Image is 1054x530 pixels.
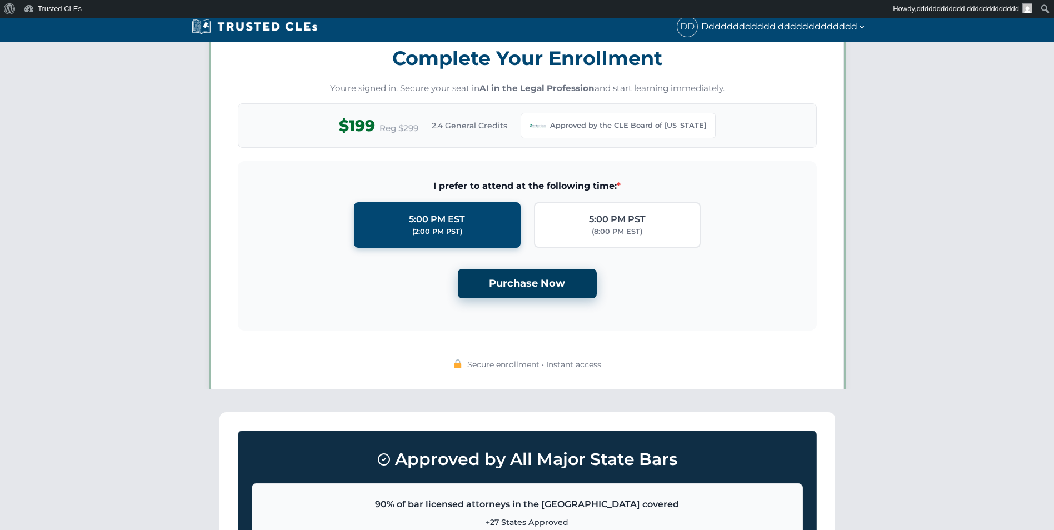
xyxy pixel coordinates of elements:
[412,226,462,237] div: (2:00 PM PST)
[589,212,646,227] div: 5:00 PM PST
[453,359,462,368] img: 🔒
[379,122,418,135] span: Reg $299
[592,226,642,237] div: (8:00 PM EST)
[238,41,817,76] h3: Complete Your Enrollment
[266,497,789,512] p: 90% of bar licensed attorneys in the [GEOGRAPHIC_DATA] covered
[530,118,546,133] img: New Jersey Bar
[550,120,706,131] span: Approved by the CLE Board of [US_STATE]
[467,358,601,371] span: Secure enrollment • Instant access
[917,4,1019,13] span: dddddddddddd ddddddddddddd
[238,82,817,95] p: You're signed in. Secure your seat in and start learning immediately.
[339,113,375,138] span: $199
[409,212,465,227] div: 5:00 PM EST
[701,19,866,34] span: Dddddddddddd ddddddddddddd
[432,119,507,132] span: 2.4 General Credits
[252,444,803,474] h3: Approved by All Major State Bars
[677,17,697,37] span: DD
[256,179,799,193] span: I prefer to attend at the following time:
[188,18,321,35] img: Trusted CLEs
[266,516,789,528] p: +27 States Approved
[458,269,597,298] button: Purchase Now
[479,83,595,93] strong: AI in the Legal Profession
